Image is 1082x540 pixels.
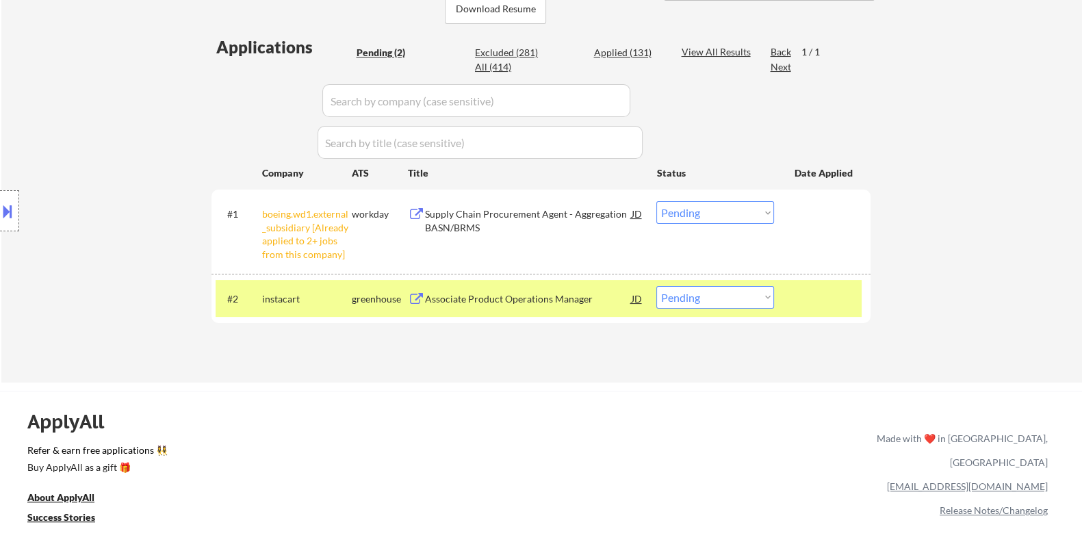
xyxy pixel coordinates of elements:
[261,166,351,180] div: Company
[356,46,424,60] div: Pending (2)
[261,292,351,306] div: instacart
[27,511,95,523] u: Success Stories
[656,160,774,185] div: Status
[630,286,643,311] div: JD
[475,60,543,74] div: All (414)
[801,45,832,59] div: 1 / 1
[475,46,543,60] div: Excluded (281)
[27,490,114,507] a: About ApplyAll
[318,126,643,159] input: Search by title (case sensitive)
[27,446,591,460] a: Refer & earn free applications 👯‍♀️
[27,460,164,477] a: Buy ApplyAll as a gift 🎁
[593,46,662,60] div: Applied (131)
[216,39,351,55] div: Applications
[351,292,407,306] div: greenhouse
[27,491,94,503] u: About ApplyAll
[871,426,1048,474] div: Made with ❤️ in [GEOGRAPHIC_DATA], [GEOGRAPHIC_DATA]
[351,207,407,221] div: workday
[27,463,164,472] div: Buy ApplyAll as a gift 🎁
[681,45,754,59] div: View All Results
[351,166,407,180] div: ATS
[407,166,643,180] div: Title
[887,480,1048,492] a: [EMAIL_ADDRESS][DOMAIN_NAME]
[770,60,792,74] div: Next
[261,207,351,261] div: boeing.wd1.external_subsidiary [Already applied to 2+ jobs from this company]
[27,410,120,433] div: ApplyAll
[27,510,114,527] a: Success Stories
[770,45,792,59] div: Back
[940,504,1048,516] a: Release Notes/Changelog
[630,201,643,226] div: JD
[322,84,630,117] input: Search by company (case sensitive)
[424,292,631,306] div: Associate Product Operations Manager
[424,207,631,234] div: Supply Chain Procurement Agent - Aggregation BASN/BRMS
[794,166,854,180] div: Date Applied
